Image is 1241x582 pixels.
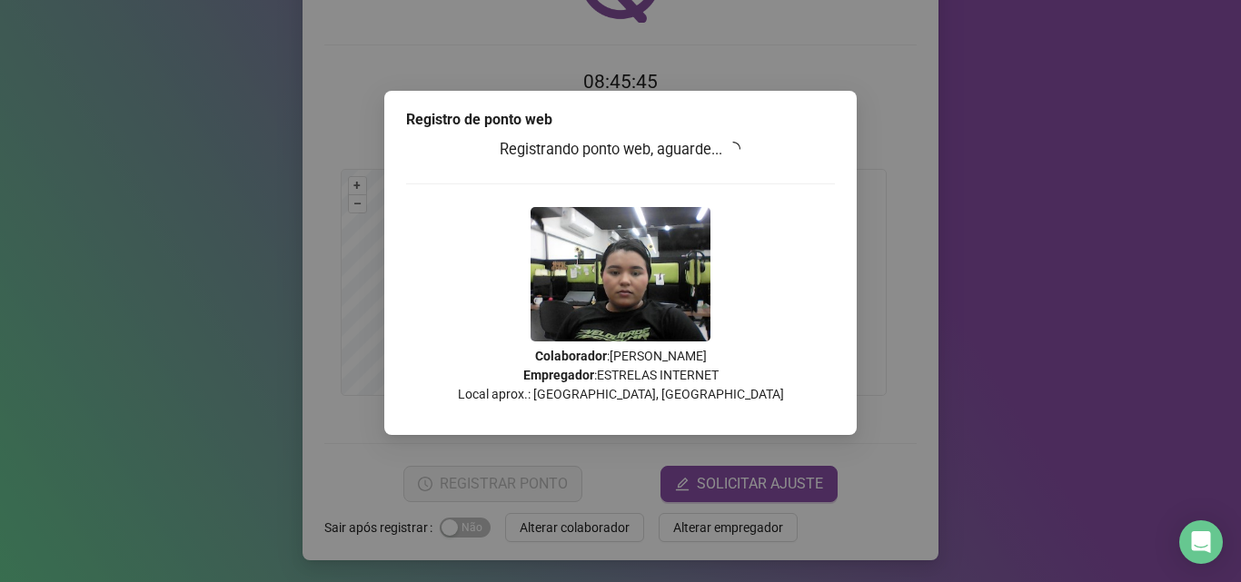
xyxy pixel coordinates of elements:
div: Open Intercom Messenger [1179,520,1223,564]
p: : [PERSON_NAME] : ESTRELAS INTERNET Local aprox.: [GEOGRAPHIC_DATA], [GEOGRAPHIC_DATA] [406,347,835,404]
strong: Colaborador [535,349,607,363]
strong: Empregador [523,368,594,382]
h3: Registrando ponto web, aguarde... [406,138,835,162]
img: 2Q== [531,207,710,341]
div: Registro de ponto web [406,109,835,131]
span: loading [723,138,744,159]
